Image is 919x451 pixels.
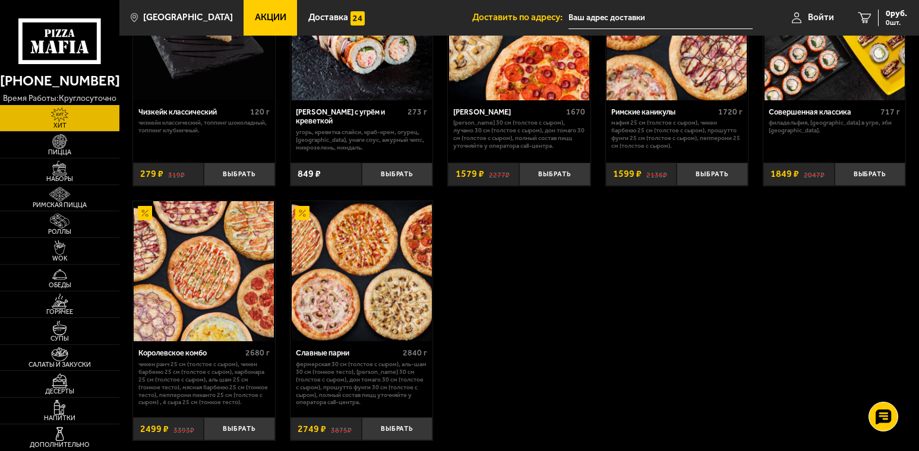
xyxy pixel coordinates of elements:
[296,348,400,357] div: Славные парни
[298,169,321,179] span: 849 ₽
[138,206,152,220] img: Акционный
[292,201,432,341] img: Славные парни
[295,206,310,220] img: Акционный
[140,169,163,179] span: 279 ₽
[138,348,242,357] div: Королевское комбо
[835,163,906,186] button: Выбрать
[245,348,270,358] span: 2680 г
[808,13,834,22] span: Войти
[350,11,365,26] img: 15daf4d41897b9f0e9f617042186c801.svg
[519,163,590,186] button: Выбрать
[143,13,233,22] span: [GEOGRAPHIC_DATA]
[296,129,427,152] p: угорь, креветка спайси, краб-крем, огурец, [GEOGRAPHIC_DATA], унаги соус, ажурный чипс, микрозеле...
[804,169,825,179] s: 2047 ₽
[331,424,352,434] s: 3875 ₽
[138,361,270,406] p: Чикен Ранч 25 см (толстое с сыром), Чикен Барбекю 25 см (толстое с сыром), Карбонара 25 см (толст...
[133,201,275,341] a: АкционныйКоролевское комбо
[168,169,185,179] s: 319 ₽
[453,119,585,150] p: [PERSON_NAME] 30 см (толстое с сыром), Лучано 30 см (толстое с сыром), Дон Томаго 30 см (толстое ...
[769,107,877,116] div: Совершенная классика
[138,107,247,116] div: Чизкейк классический
[613,169,642,179] span: 1599 ₽
[134,201,274,341] img: Королевское комбо
[255,13,286,22] span: Акции
[362,417,433,440] button: Выбрать
[489,169,510,179] s: 2277 ₽
[403,348,427,358] span: 2840 г
[453,107,563,116] div: [PERSON_NAME]
[296,361,427,406] p: Фермерская 30 см (толстое с сыром), Аль-Шам 30 см (тонкое тесто), [PERSON_NAME] 30 см (толстое с ...
[611,107,715,116] div: Римские каникулы
[140,424,169,434] span: 2499 ₽
[718,107,743,117] span: 1720 г
[880,107,900,117] span: 717 г
[296,107,405,126] div: [PERSON_NAME] с угрём и креветкой
[566,107,585,117] span: 1670
[569,7,752,29] input: Ваш адрес доставки
[250,107,270,117] span: 120 г
[769,119,900,135] p: Филадельфия, [GEOGRAPHIC_DATA] в угре, Эби [GEOGRAPHIC_DATA].
[456,169,484,179] span: 1579 ₽
[308,13,348,22] span: Доставка
[408,107,427,117] span: 273 г
[362,163,433,186] button: Выбрать
[298,424,326,434] span: 2749 ₽
[677,163,748,186] button: Выбрать
[204,417,275,440] button: Выбрать
[611,119,743,150] p: Мафия 25 см (толстое с сыром), Чикен Барбекю 25 см (толстое с сыром), Прошутто Фунги 25 см (толст...
[138,119,270,135] p: Чизкейк классический, топпинг шоколадный, топпинг клубничный.
[204,163,275,186] button: Выбрать
[472,13,569,22] span: Доставить по адресу:
[886,9,907,18] span: 0 руб.
[646,169,667,179] s: 2136 ₽
[290,201,432,341] a: АкционныйСлавные парни
[886,19,907,26] span: 0 шт.
[173,424,194,434] s: 3393 ₽
[770,169,799,179] span: 1849 ₽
